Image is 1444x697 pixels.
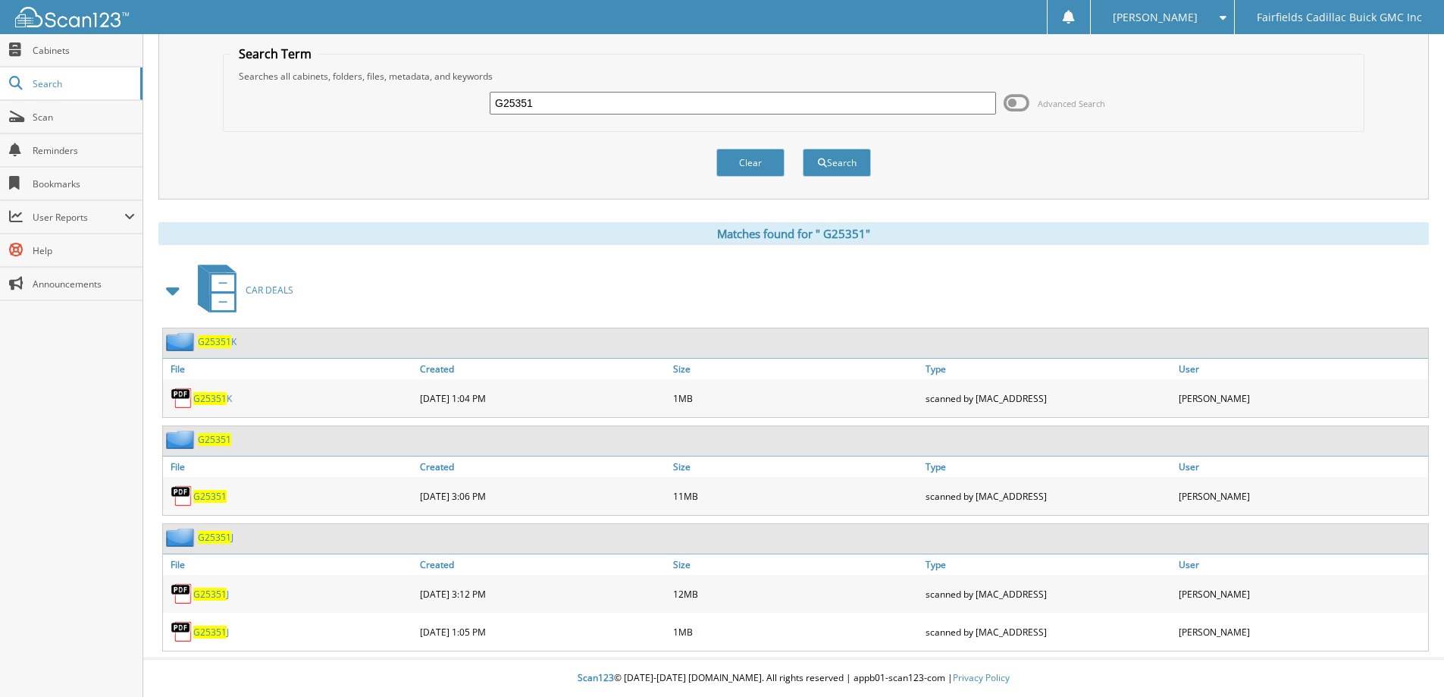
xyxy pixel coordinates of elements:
a: G25351J [193,588,229,601]
span: Announcements [33,278,135,290]
span: Fairfields Cadillac Buick GMC Inc [1257,13,1422,22]
a: CAR DEALS [189,260,293,320]
a: Privacy Policy [953,671,1010,684]
a: User [1175,359,1428,379]
a: G25351J [198,531,233,544]
a: Created [416,457,669,477]
span: G 2 5 3 5 1 [198,531,231,544]
img: scan123-logo-white.svg [15,7,129,27]
span: C A R D E A L S [246,284,293,297]
button: Search [803,149,871,177]
div: [DATE] 3:06 PM [416,481,669,511]
div: [PERSON_NAME] [1175,617,1428,647]
span: Scan123 [578,671,614,684]
img: PDF.png [171,582,193,605]
a: User [1175,457,1428,477]
div: scanned by [MAC_ADDRESS] [922,579,1175,609]
img: folder2.png [166,528,198,547]
div: 1MB [669,383,922,413]
img: folder2.png [166,332,198,351]
div: scanned by [MAC_ADDRESS] [922,383,1175,413]
div: Matches found for " G25351" [158,222,1429,245]
a: Created [416,359,669,379]
a: User [1175,554,1428,575]
a: Type [922,359,1175,379]
img: PDF.png [171,387,193,410]
span: Cabinets [33,44,135,57]
a: File [163,457,416,477]
a: Size [669,359,922,379]
span: Search [33,77,133,90]
a: G25351K [198,335,236,348]
a: File [163,554,416,575]
div: © [DATE]-[DATE] [DOMAIN_NAME]. All rights reserved | appb01-scan123-com | [143,660,1444,697]
div: [PERSON_NAME] [1175,383,1428,413]
span: Scan [33,111,135,124]
img: folder2.png [166,430,198,449]
span: G 2 5 3 5 1 [198,433,231,446]
span: Help [33,244,135,257]
a: G25351 [193,490,227,503]
button: Clear [716,149,785,177]
a: Type [922,554,1175,575]
span: G 2 5 3 5 1 [198,335,231,348]
div: Searches all cabinets, folders, files, metadata, and keywords [231,70,1356,83]
a: Size [669,554,922,575]
span: G 2 5 3 5 1 [193,588,227,601]
span: User Reports [33,211,124,224]
img: PDF.png [171,485,193,507]
span: Reminders [33,144,135,157]
a: Size [669,457,922,477]
div: scanned by [MAC_ADDRESS] [922,617,1175,647]
div: scanned by [MAC_ADDRESS] [922,481,1175,511]
a: Type [922,457,1175,477]
div: [PERSON_NAME] [1175,579,1428,609]
div: [DATE] 3:12 PM [416,579,669,609]
a: Created [416,554,669,575]
a: G25351J [193,626,229,639]
span: G 2 5 3 5 1 [193,626,227,639]
a: File [163,359,416,379]
span: [PERSON_NAME] [1113,13,1198,22]
div: 12MB [669,579,922,609]
div: [PERSON_NAME] [1175,481,1428,511]
img: PDF.png [171,620,193,643]
legend: Search Term [231,46,319,62]
span: G 2 5 3 5 1 [193,392,227,405]
a: G25351K [193,392,232,405]
span: G 2 5 3 5 1 [193,490,227,503]
div: 1MB [669,617,922,647]
div: [DATE] 1:04 PM [416,383,669,413]
span: Bookmarks [33,177,135,190]
div: 11MB [669,481,922,511]
div: [DATE] 1:05 PM [416,617,669,647]
a: G25351 [198,433,231,446]
span: Advanced Search [1038,98,1105,109]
